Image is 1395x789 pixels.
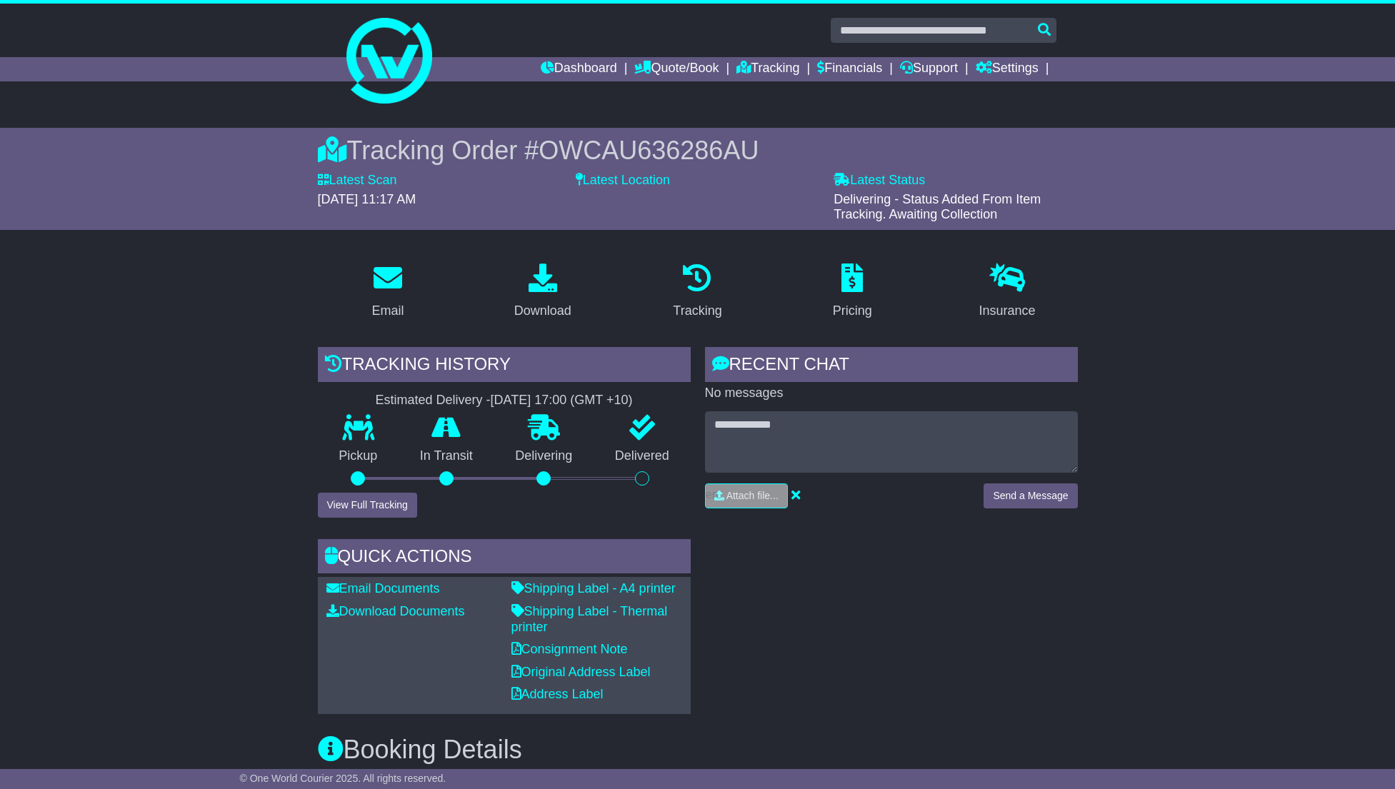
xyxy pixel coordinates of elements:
label: Latest Location [576,173,670,189]
a: Settings [976,57,1039,81]
label: Latest Status [834,173,925,189]
a: Email [362,258,413,326]
a: Pricing [824,258,881,326]
div: Tracking Order # [318,135,1078,166]
p: Delivered [594,448,691,464]
span: [DATE] 11:17 AM [318,192,416,206]
div: Tracking [673,301,721,321]
a: Address Label [511,687,604,701]
p: Delivering [494,448,594,464]
a: Tracking [664,258,731,326]
span: OWCAU636286AU [539,136,759,165]
a: Tracking [736,57,799,81]
h3: Booking Details [318,735,1078,764]
div: Pricing [833,301,872,321]
a: Original Address Label [511,665,651,679]
div: RECENT CHAT [705,347,1078,386]
a: Download Documents [326,604,465,618]
div: Insurance [979,301,1036,321]
div: Email [371,301,404,321]
div: Tracking history [318,347,691,386]
a: Quote/Book [634,57,719,81]
a: Consignment Note [511,642,628,656]
a: Email Documents [326,581,440,595]
label: Latest Scan [318,173,397,189]
button: View Full Tracking [318,493,417,518]
a: Shipping Label - A4 printer [511,581,676,595]
a: Support [900,57,958,81]
a: Financials [817,57,882,81]
p: In Transit [399,448,494,464]
div: Estimated Delivery - [318,393,691,408]
a: Dashboard [541,57,617,81]
span: © One World Courier 2025. All rights reserved. [240,773,446,784]
div: Download [514,301,571,321]
button: Send a Message [984,483,1077,508]
a: Download [505,258,581,326]
a: Insurance [970,258,1045,326]
p: Pickup [318,448,399,464]
div: [DATE] 17:00 (GMT +10) [491,393,633,408]
a: Shipping Label - Thermal printer [511,604,668,634]
div: Quick Actions [318,539,691,578]
span: Delivering - Status Added From Item Tracking. Awaiting Collection [834,192,1041,222]
p: No messages [705,386,1078,401]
